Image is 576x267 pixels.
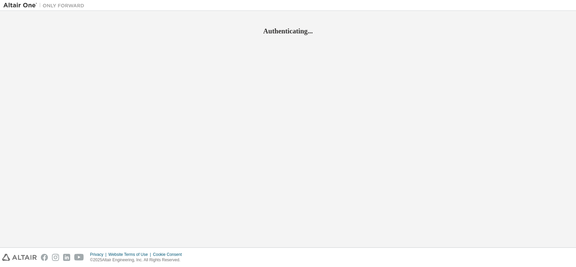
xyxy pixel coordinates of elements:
[108,252,153,257] div: Website Terms of Use
[153,252,186,257] div: Cookie Consent
[2,254,37,261] img: altair_logo.svg
[90,252,108,257] div: Privacy
[52,254,59,261] img: instagram.svg
[3,27,573,35] h2: Authenticating...
[3,2,88,9] img: Altair One
[74,254,84,261] img: youtube.svg
[41,254,48,261] img: facebook.svg
[90,257,186,263] p: © 2025 Altair Engineering, Inc. All Rights Reserved.
[63,254,70,261] img: linkedin.svg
